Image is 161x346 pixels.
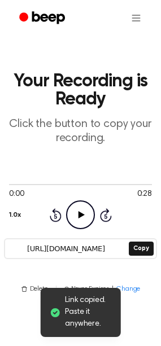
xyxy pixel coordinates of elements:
button: Never Expires|Change [64,284,141,294]
button: 1.0x [9,205,20,225]
p: Click the button to copy your recording. [9,117,152,146]
button: Copy [129,242,153,256]
h1: Your Recording is Ready [9,72,152,108]
a: Beep [11,7,75,29]
span: 0:00 [9,189,24,200]
button: Open menu [123,5,150,32]
button: Delete [21,284,48,294]
span: Change [116,284,140,294]
span: Link copied. Paste it anywhere. [65,295,112,330]
span: | [55,284,58,294]
span: 0:28 [137,189,152,200]
span: | [111,284,114,294]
